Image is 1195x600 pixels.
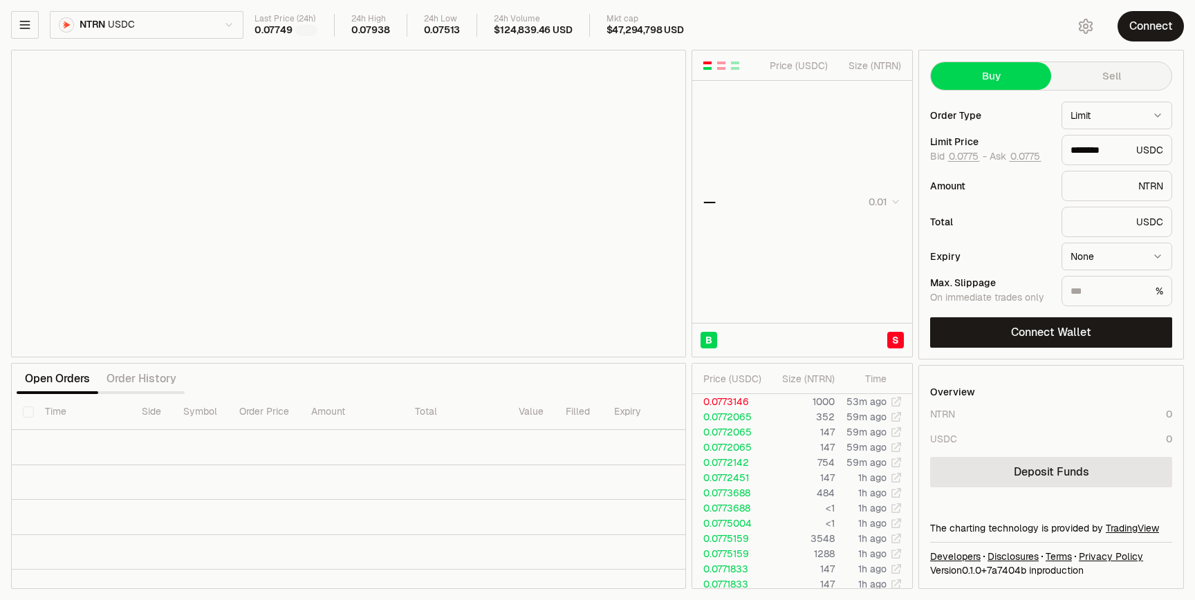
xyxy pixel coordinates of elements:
span: S [892,333,899,347]
time: 1h ago [858,578,887,590]
time: 1h ago [858,471,887,484]
time: 1h ago [858,502,887,514]
td: 147 [767,576,835,592]
div: $47,294,798 USD [606,24,684,37]
span: 7a7404b3f9e615fabd662142e9164420cb24e6ef [987,564,1026,576]
div: Limit Price [930,137,1050,147]
td: 147 [767,424,835,440]
span: NTRN [80,19,105,31]
td: 0.0772065 [692,440,767,455]
span: USDC [108,19,134,31]
th: Filled [555,394,603,430]
td: 1000 [767,394,835,409]
time: 1h ago [858,517,887,529]
div: USDC [1062,207,1172,237]
th: Side [131,394,172,430]
div: On immediate trades only [930,292,1050,304]
td: 352 [767,409,835,424]
td: 0.0772142 [692,455,767,470]
time: 59m ago [846,411,887,423]
div: The charting technology is provided by [930,521,1172,535]
button: 0.0775 [947,151,980,162]
button: Show Buy and Sell Orders [702,60,713,71]
div: 24h Low [424,14,461,24]
th: Order Price [228,394,300,430]
th: Amount [300,394,404,430]
th: Symbol [172,394,228,430]
time: 1h ago [858,487,887,499]
time: 59m ago [846,456,887,469]
div: Version 0.1.0 + in production [930,563,1172,577]
div: Max. Slippage [930,278,1050,288]
td: 3548 [767,531,835,546]
div: NTRN [1062,171,1172,201]
div: — [703,192,716,212]
span: Ask [990,151,1041,163]
button: Connect [1118,11,1184,41]
div: USDC [1062,135,1172,165]
div: 0 [1166,432,1172,446]
td: 0.0775159 [692,531,767,546]
div: Price ( USDC ) [766,59,828,73]
a: Developers [930,550,981,563]
div: Total [930,217,1050,227]
td: 0.0773146 [692,394,767,409]
div: Price ( USDC ) [703,372,766,386]
button: Limit [1062,102,1172,129]
div: Overview [930,385,975,399]
td: 1288 [767,546,835,561]
time: 59m ago [846,441,887,453]
img: NTRN Logo [59,18,73,32]
div: % [1062,276,1172,306]
div: $124,839.46 USD [494,24,572,37]
div: Mkt cap [606,14,684,24]
th: Value [508,394,555,430]
div: Time [846,372,887,386]
time: 53m ago [846,395,887,408]
span: B [705,333,712,347]
time: 1h ago [858,547,887,560]
td: 0.0775004 [692,516,767,531]
div: 0.07938 [351,24,390,37]
button: Show Sell Orders Only [716,60,727,71]
time: 59m ago [846,426,887,438]
th: Time [34,394,131,430]
button: None [1062,243,1172,270]
div: Expiry [930,252,1050,261]
td: 0.0771833 [692,561,767,576]
time: 1h ago [858,563,887,575]
div: 24h Volume [494,14,572,24]
td: 0.0772065 [692,424,767,440]
button: 0.01 [864,194,901,210]
div: NTRN [930,407,955,421]
time: 1h ago [858,532,887,545]
a: Disclosures [988,550,1039,563]
button: Order History [98,365,185,393]
td: 0.0773688 [692,500,767,516]
th: Expiry [603,394,696,430]
button: Buy [931,62,1051,90]
button: Open Orders [17,365,98,393]
div: Last Price (24h) [254,14,317,24]
div: USDC [930,432,957,446]
div: 0.07513 [424,24,461,37]
td: 147 [767,561,835,576]
td: 0.0773688 [692,485,767,500]
div: 0.07749 [254,24,293,37]
button: 0.0775 [1009,151,1041,162]
td: 0.0771833 [692,576,767,592]
a: TradingView [1106,522,1159,534]
div: 24h High [351,14,390,24]
a: Privacy Policy [1079,550,1143,563]
span: Bid - [930,151,987,163]
iframe: Financial Chart [12,50,685,357]
td: 754 [767,455,835,470]
button: Select all [23,406,34,418]
a: Terms [1046,550,1072,563]
div: Size ( NTRN ) [778,372,835,386]
td: 147 [767,470,835,485]
th: Total [404,394,508,430]
td: <1 [767,500,835,516]
a: Deposit Funds [930,457,1172,487]
button: Show Buy Orders Only [730,60,741,71]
